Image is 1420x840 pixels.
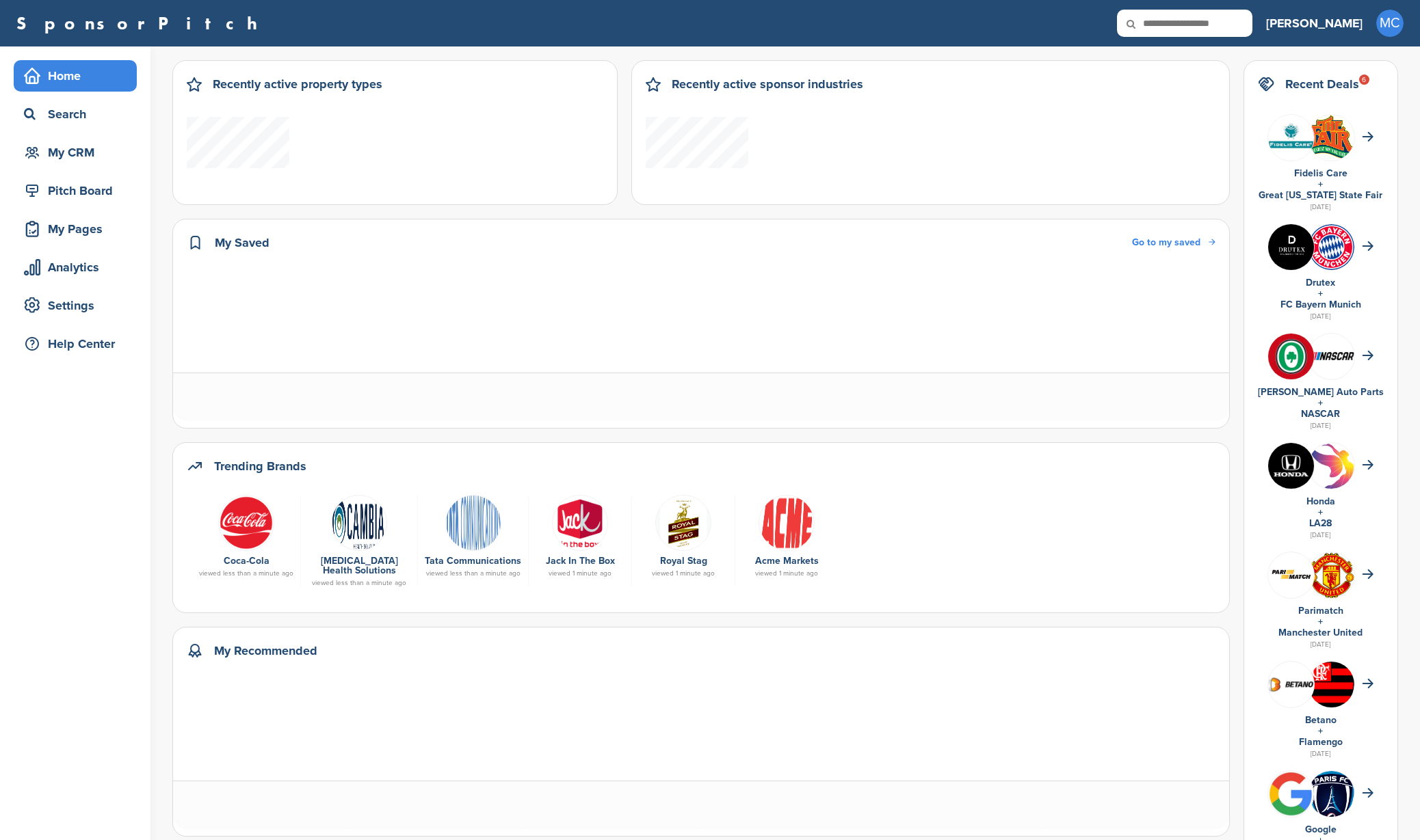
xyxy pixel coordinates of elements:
div: viewed less than a minute ago [199,570,293,577]
img: Bwupxdxo 400x400 [1268,771,1314,817]
a: Royal Stag [660,555,707,567]
img: V7vhzcmg 400x400 [1268,334,1314,379]
a: Open uri20141112 50798 wn6jj2 [536,495,624,550]
div: Settings [21,293,137,318]
a: Google [1305,824,1337,835]
img: Data [1268,115,1314,161]
a: Settings [14,290,137,321]
a: [PERSON_NAME] [1266,8,1363,38]
a: Parimatch [1298,605,1343,617]
div: My CRM [21,140,137,165]
div: Analytics [21,255,137,280]
img: Open uri20141112 50798 wn6jj2 [552,495,608,551]
a: Screenshot 2018 12 13 at 8.42.04 am [639,495,728,550]
div: 6 [1359,74,1369,85]
a: Honda [1306,496,1335,507]
img: Data [445,495,501,551]
a: Flamengo [1299,736,1343,748]
a: Jack In The Box [546,555,615,567]
div: viewed 1 minute ago [742,570,831,577]
a: Acme Markets [755,555,819,567]
img: Data?1415807839 [1309,662,1354,718]
div: [DATE] [1258,310,1384,323]
div: Search [21,102,137,126]
h2: Recently active property types [213,74,382,94]
img: Open uri20141112 64162 1lb1st5?1415809441 [1309,552,1354,599]
img: Open uri20141112 64162 1l1jknv?1415809301 [1309,224,1354,270]
span: Go to my saved [1132,236,1200,248]
a: Great [US_STATE] State Fair [1259,189,1382,201]
img: Kln5su0v 400x400 [1268,443,1314,489]
div: My Pages [21,217,137,241]
a: + [1318,178,1323,190]
h2: Trending Brands [214,457,306,476]
img: 7569886e 0a8b 4460 bc64 d028672dde70 [1309,352,1354,360]
span: MC [1376,10,1404,37]
a: SponsorPitch [16,14,266,32]
a: + [1318,725,1323,737]
a: + [1318,288,1323,299]
a: Help Center [14,328,137,360]
img: Download [1309,115,1354,160]
a: Coca-Cola [224,555,269,567]
h3: [PERSON_NAME] [1266,14,1363,33]
img: 451ddf96e958c635948cd88c29892565 [218,495,274,551]
img: Screen shot 2018 07 10 at 12.33.29 pm [1268,567,1314,583]
h2: My Saved [215,233,269,252]
div: [DATE] [1258,638,1384,651]
h2: My Recommended [214,641,317,660]
a: + [1318,616,1323,627]
img: Paris fc logo.svg [1309,771,1354,826]
div: viewed less than a minute ago [425,570,521,577]
a: LA28 [1309,517,1332,529]
a: NASCAR [1301,408,1340,420]
a: FC Bayern Munich [1280,299,1361,310]
a: [PERSON_NAME] Auto Parts [1258,386,1384,398]
a: Data [742,495,831,550]
div: Home [21,64,137,88]
div: [DATE] [1258,201,1384,213]
img: Open uri20141112 50798 1vvq3c [331,495,387,551]
a: My Pages [14,213,137,245]
img: Data [759,495,815,551]
a: Data [425,495,521,550]
a: My CRM [14,137,137,168]
a: + [1318,397,1323,409]
a: Fidelis Care [1294,167,1347,179]
div: viewed less than a minute ago [308,580,410,586]
a: Betano [1305,714,1337,726]
div: viewed 1 minute ago [639,570,728,577]
a: Drutex [1306,277,1335,288]
a: [MEDICAL_DATA] Health Solutions [321,555,398,576]
a: Go to my saved [1132,235,1215,250]
h2: Recently active sponsor industries [672,74,863,94]
a: Analytics [14,252,137,283]
div: viewed 1 minute ago [536,570,624,577]
a: Tata Communications [425,555,521,567]
img: Images (4) [1268,224,1314,270]
a: Manchester United [1278,627,1363,638]
a: 451ddf96e958c635948cd88c29892565 [199,495,293,550]
a: + [1318,506,1323,518]
a: Pitch Board [14,175,137,206]
h2: Recent Deals [1285,74,1359,94]
a: Search [14,98,137,130]
div: [DATE] [1258,420,1384,432]
div: [DATE] [1258,748,1384,760]
img: Screenshot 2018 12 13 at 8.42.04 am [655,495,711,551]
div: [DATE] [1258,529,1384,541]
img: Betano [1268,676,1314,692]
img: La 2028 olympics logo [1309,443,1354,524]
a: Home [14,60,137,92]
div: Pitch Board [21,178,137,203]
div: Help Center [21,331,137,356]
a: Open uri20141112 50798 1vvq3c [308,495,410,550]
